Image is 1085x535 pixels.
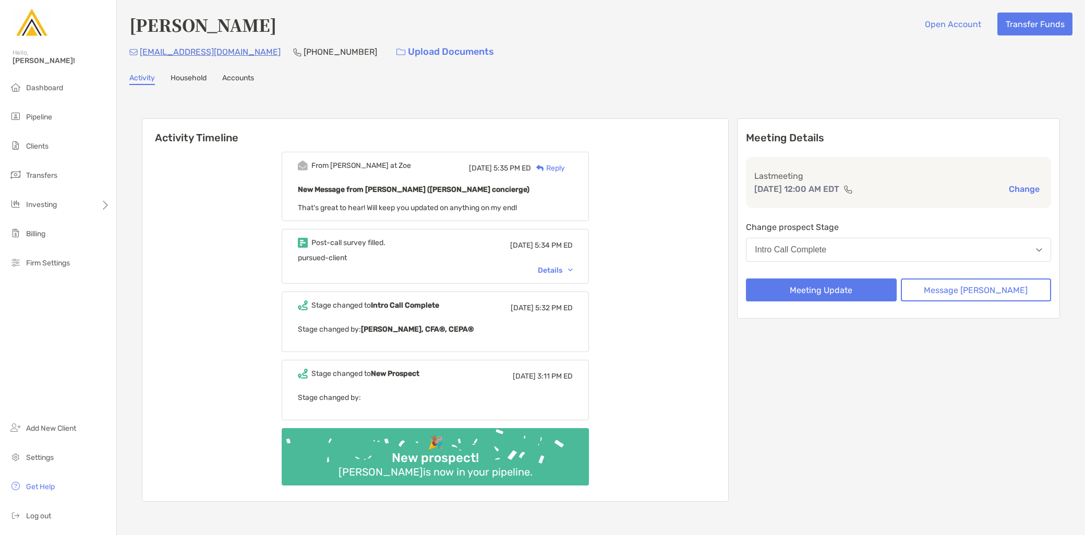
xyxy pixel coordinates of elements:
[9,509,22,521] img: logout icon
[997,13,1072,35] button: Transfer Funds
[537,372,573,381] span: 3:11 PM ED
[334,466,537,478] div: [PERSON_NAME] is now in your pipeline.
[1006,184,1043,194] button: Change
[298,253,347,262] span: pursued-client
[298,203,517,212] span: That's great to hear! Will keep you updated on anything on my end!
[917,13,989,35] button: Open Account
[9,480,22,492] img: get-help icon
[298,161,308,171] img: Event icon
[298,300,308,310] img: Event icon
[9,256,22,269] img: firm-settings icon
[746,221,1051,234] p: Change prospect Stage
[26,512,51,520] span: Log out
[26,113,52,121] span: Pipeline
[746,238,1051,262] button: Intro Call Complete
[754,169,1043,183] p: Last meeting
[746,278,896,301] button: Meeting Update
[9,110,22,123] img: pipeline icon
[26,200,57,209] span: Investing
[298,369,308,379] img: Event icon
[26,142,49,151] span: Clients
[538,266,573,275] div: Details
[9,227,22,239] img: billing icon
[510,241,533,250] span: [DATE]
[13,4,50,42] img: Zoe Logo
[311,301,439,310] div: Stage changed to
[390,41,501,63] a: Upload Documents
[9,139,22,152] img: clients icon
[293,48,302,56] img: Phone Icon
[311,238,385,247] div: Post-call survey filled.
[755,245,826,254] div: Intro Call Complete
[371,301,439,310] b: Intro Call Complete
[1036,248,1042,252] img: Open dropdown arrow
[26,83,63,92] span: Dashboard
[843,185,853,193] img: communication type
[13,56,110,65] span: [PERSON_NAME]!
[493,164,531,173] span: 5:35 PM ED
[536,165,544,172] img: Reply icon
[129,74,155,85] a: Activity
[311,161,411,170] div: From [PERSON_NAME] at Zoe
[513,372,536,381] span: [DATE]
[26,171,57,180] span: Transfers
[396,48,405,56] img: button icon
[371,369,419,378] b: New Prospect
[142,119,728,144] h6: Activity Timeline
[26,229,45,238] span: Billing
[469,164,492,173] span: [DATE]
[9,198,22,210] img: investing icon
[901,278,1051,301] button: Message [PERSON_NAME]
[298,323,573,336] p: Stage changed by:
[535,241,573,250] span: 5:34 PM ED
[746,131,1051,144] p: Meeting Details
[311,369,419,378] div: Stage changed to
[511,303,534,312] span: [DATE]
[298,185,529,194] b: New Message from [PERSON_NAME] ([PERSON_NAME] concierge)
[222,74,254,85] a: Accounts
[298,238,308,248] img: Event icon
[754,183,839,196] p: [DATE] 12:00 AM EDT
[26,453,54,462] span: Settings
[9,168,22,181] img: transfers icon
[9,451,22,463] img: settings icon
[26,259,70,267] span: Firm Settings
[424,435,448,451] div: 🎉
[26,424,76,433] span: Add New Client
[304,45,377,58] p: [PHONE_NUMBER]
[282,428,589,477] img: Confetti
[26,482,55,491] span: Get Help
[298,391,573,404] p: Stage changed by:
[140,45,281,58] p: [EMAIL_ADDRESS][DOMAIN_NAME]
[361,325,474,334] b: [PERSON_NAME], CFA®, CEPA®
[9,81,22,93] img: dashboard icon
[129,13,276,37] h4: [PERSON_NAME]
[9,421,22,434] img: add_new_client icon
[535,303,573,312] span: 5:32 PM ED
[568,269,573,272] img: Chevron icon
[171,74,207,85] a: Household
[388,451,483,466] div: New prospect!
[531,163,565,174] div: Reply
[129,49,138,55] img: Email Icon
